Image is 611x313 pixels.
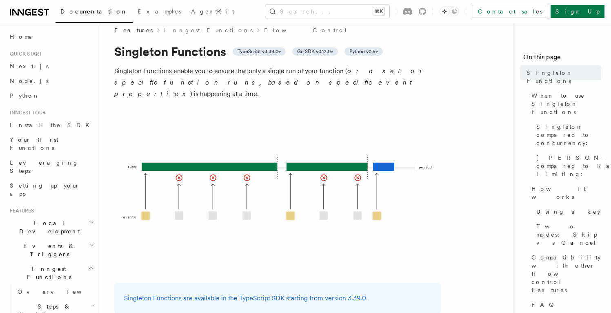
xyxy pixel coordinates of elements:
a: [PERSON_NAME] compared to Rate Limiting: [533,150,601,181]
span: Using a key [536,208,600,216]
span: Python v0.5+ [349,48,378,55]
a: Flow Control [264,26,348,34]
h1: Singleton Functions [114,44,441,59]
span: When to use Singleton Functions [531,92,601,116]
a: Compatibility with other flow control features [528,250,601,297]
span: Features [7,208,34,214]
span: Events & Triggers [7,242,89,258]
span: Compatibility with other flow control features [531,253,601,294]
a: Python [7,88,96,103]
span: Two modes: Skip vs Cancel [536,222,601,247]
span: Inngest Functions [7,265,88,281]
a: Install the SDK [7,118,96,132]
a: Overview [14,284,96,299]
p: Singleton Functions enable you to ensure that only a single run of your function ( ) is happening... [114,65,441,100]
span: Inngest tour [7,110,46,116]
a: Leveraging Steps [7,155,96,178]
a: AgentKit [186,2,239,22]
a: How it works [528,181,601,204]
img: Singleton Functions only process one run at a time. [114,110,441,273]
span: How it works [531,185,601,201]
span: Leveraging Steps [10,159,79,174]
span: Home [10,33,33,41]
a: Two modes: Skip vs Cancel [533,219,601,250]
a: FAQ [528,297,601,312]
span: Overview [18,288,102,295]
a: Sign Up [551,5,604,18]
button: Local Development [7,216,96,239]
a: Contact sales [473,5,547,18]
span: Documentation [60,8,128,15]
button: Events & Triggers [7,239,96,262]
p: Singleton Functions are available in the TypeScript SDK starting from version 3.39.0. [124,293,431,304]
a: Inngest Functions [164,26,253,34]
a: Setting up your app [7,178,96,201]
span: Singleton Functions [527,69,601,85]
span: Next.js [10,63,49,69]
span: AgentKit [191,8,234,15]
a: Home [7,29,96,44]
span: Your first Functions [10,136,58,151]
em: or a set of specific function runs, based on specific event properties [114,67,426,98]
a: Using a key [533,204,601,219]
button: Search...⌘K [265,5,389,18]
span: Setting up your app [10,182,80,197]
span: Node.js [10,78,49,84]
a: Your first Functions [7,132,96,155]
button: Toggle dark mode [440,7,459,16]
a: Examples [133,2,186,22]
span: Python [10,92,40,99]
span: Examples [138,8,181,15]
a: Singleton Functions [523,65,601,88]
span: FAQ [531,301,558,309]
a: When to use Singleton Functions [528,88,601,119]
a: Next.js [7,59,96,74]
kbd: ⌘K [373,7,384,16]
span: Install the SDK [10,122,94,128]
a: Node.js [7,74,96,88]
a: Documentation [56,2,133,23]
span: TypeScript v3.39.0+ [238,48,281,55]
h4: On this page [523,52,601,65]
button: Inngest Functions [7,262,96,284]
span: Features [114,26,153,34]
span: Go SDK v0.12.0+ [297,48,333,55]
span: Singleton compared to concurrency: [536,123,601,147]
a: Singleton compared to concurrency: [533,119,601,150]
span: Quick start [7,51,42,57]
span: Local Development [7,219,89,235]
